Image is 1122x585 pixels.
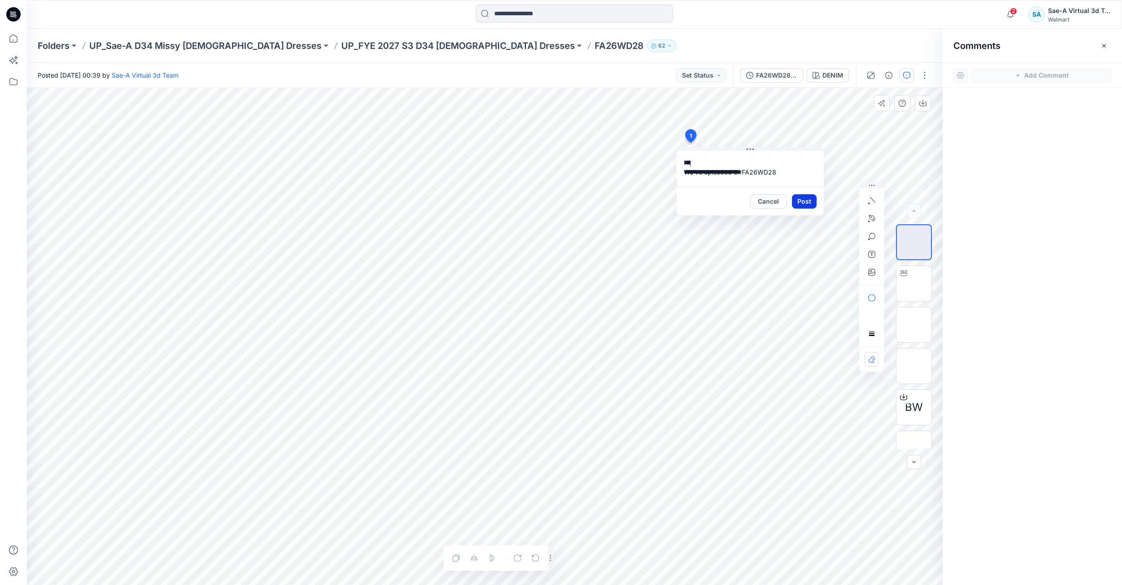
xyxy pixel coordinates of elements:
div: DENIM [822,70,843,80]
p: 62 [658,41,665,51]
p: FA26WD28 [595,39,644,52]
a: Sae-A Virtual 3d Team [112,71,178,79]
button: Add Comment [971,68,1111,83]
div: FA26WD28_colors [756,70,797,80]
button: FA26WD28_colors [740,68,803,83]
a: UP_FYE 2027 S3 D34 [DEMOGRAPHIC_DATA] Dresses [341,39,575,52]
button: Details [882,68,896,83]
span: 2 [1010,8,1017,15]
span: Posted [DATE] 00:39 by [38,70,178,80]
button: DENIM [807,68,849,83]
button: Cancel [750,194,787,209]
a: UP_Sae-A D34 Missy [DEMOGRAPHIC_DATA] Dresses [89,39,322,52]
span: 1 [690,132,692,140]
button: 62 [647,39,676,52]
span: BW [905,399,923,415]
h2: Comments [953,40,1000,51]
div: SA [1028,6,1044,22]
a: Folders [38,39,70,52]
div: Walmart [1048,16,1111,23]
div: Sae-A Virtual 3d Team [1048,5,1111,16]
button: Post [792,194,817,209]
